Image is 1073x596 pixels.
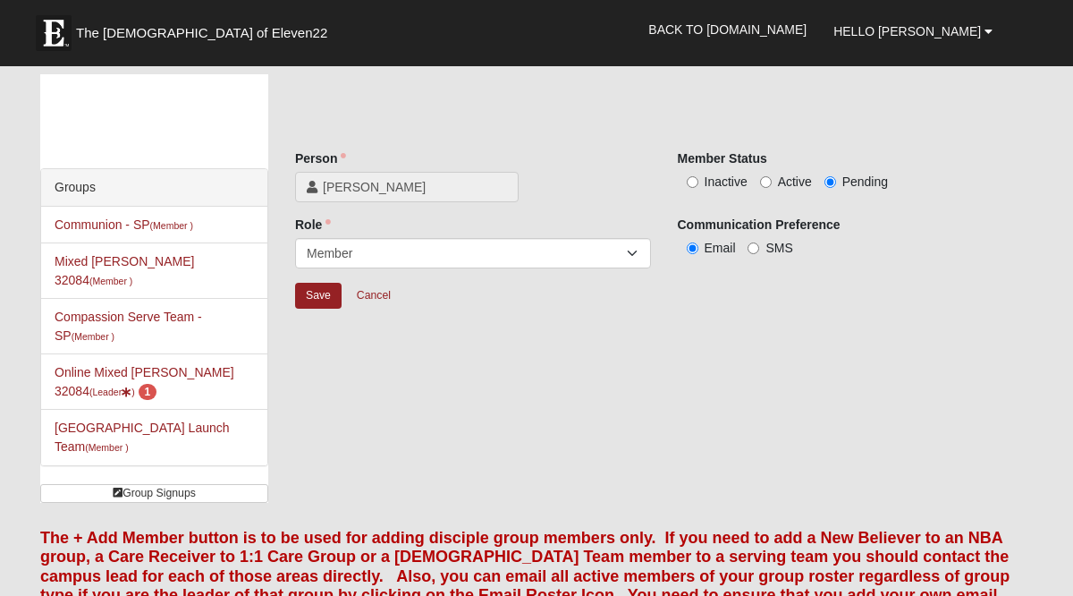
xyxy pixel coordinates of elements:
label: Member Status [678,149,767,167]
span: SMS [765,241,792,255]
a: Cancel [345,282,402,310]
span: number of pending members [139,384,157,400]
a: Hello [PERSON_NAME] [820,9,1006,54]
a: Online Mixed [PERSON_NAME] 32084(Leader) 1 [55,365,234,398]
span: Email [705,241,736,255]
input: Email [687,243,698,254]
span: Pending [842,175,888,189]
small: (Member ) [85,442,128,453]
small: (Member ) [72,331,114,342]
span: Hello [PERSON_NAME] [833,24,981,38]
input: Inactive [687,176,698,188]
label: Role [295,216,331,234]
span: Inactive [705,175,748,189]
span: [PERSON_NAME] [323,178,507,196]
a: Compassion Serve Team - SP(Member ) [55,310,202,343]
label: Communication Preference [678,216,841,234]
a: The [DEMOGRAPHIC_DATA] of Eleven22 [27,6,384,51]
input: SMS [748,243,759,254]
small: (Member ) [89,276,132,286]
div: Groups [41,169,267,207]
a: Back to [DOMAIN_NAME] [635,7,820,52]
img: Eleven22 logo [36,15,72,51]
small: (Member ) [150,220,193,231]
a: Group Signups [40,484,268,503]
span: The [DEMOGRAPHIC_DATA] of Eleven22 [76,24,327,42]
a: Mixed [PERSON_NAME] 32084(Member ) [55,254,194,287]
input: Active [760,176,772,188]
label: Person [295,149,346,167]
a: Communion - SP(Member ) [55,217,193,232]
small: (Leader ) [89,387,135,397]
input: Pending [824,176,836,188]
span: Active [778,175,812,189]
input: Alt+s [295,283,342,309]
a: [GEOGRAPHIC_DATA] Launch Team(Member ) [55,421,230,454]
